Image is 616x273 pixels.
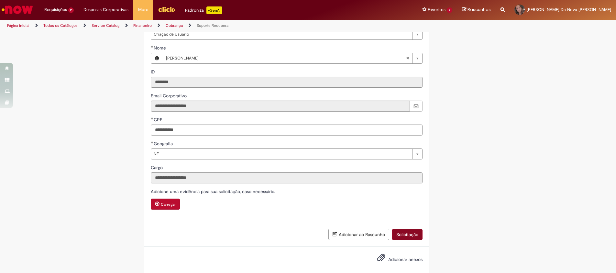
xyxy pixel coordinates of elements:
span: Obrigatório Preenchido [151,141,154,144]
img: click_logo_yellow_360x200.png [158,5,175,14]
span: Geografia [154,141,174,147]
span: More [138,6,148,13]
button: Adicionar anexos [375,252,387,267]
span: NE [154,149,409,159]
span: Rascunhos [467,6,491,13]
a: Todos os Catálogos [43,23,78,28]
a: Página inicial [7,23,29,28]
span: [PERSON_NAME] [166,53,406,63]
span: 2 [68,7,74,13]
a: [PERSON_NAME]Limpar campo Nome [163,53,422,63]
span: Adicionar anexos [388,257,423,262]
a: Cobrança [166,23,183,28]
button: Carregar anexo de Adicione uma evidência para sua solicitação, caso necessário. [151,199,180,210]
p: +GenAi [206,6,222,14]
span: Requisições [44,6,67,13]
span: Somente leitura - Cargo [151,165,164,170]
label: Somente leitura - Cargo [151,164,164,171]
button: Solicitação [392,229,423,240]
span: Obrigatório Preenchido [151,45,154,48]
ul: Trilhas de página [5,20,406,32]
span: Criação de Usuário [154,29,409,39]
span: Adicione uma evidência para sua solicitação, caso necessário. [151,189,276,194]
input: ID [151,77,423,88]
button: Nome, Visualizar este registro Oliandro Alves Maciel Santos [151,53,163,63]
span: Obrigatório Preenchido [151,117,154,120]
span: Despesas Corporativas [83,6,128,13]
div: Padroniza [185,6,222,14]
label: Somente leitura - Email Corporativo [151,93,188,99]
span: [PERSON_NAME] Da Nova [PERSON_NAME] [527,7,611,12]
span: CPF [154,117,163,123]
input: Email Corporativo [151,101,410,112]
a: Rascunhos [462,7,491,13]
input: CPF [151,125,423,136]
a: Suporte Recupera [197,23,228,28]
img: ServiceNow [1,3,34,16]
a: Service Catalog [92,23,119,28]
label: Somente leitura - ID [151,69,156,75]
span: Favoritos [428,6,445,13]
input: Cargo [151,172,423,183]
span: Nome [154,45,167,51]
abbr: Limpar campo Nome [403,53,412,63]
button: Adicionar ao Rascunho [328,229,389,240]
small: Carregar [161,202,176,207]
span: 7 [447,7,452,13]
a: Financeiro [133,23,152,28]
